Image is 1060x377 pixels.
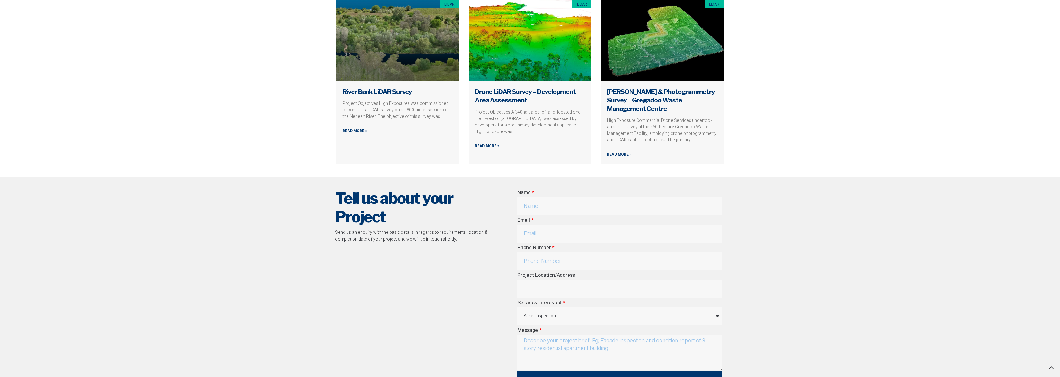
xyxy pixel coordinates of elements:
[440,0,459,8] div: LiDAR
[517,272,575,280] label: Project Location/Address
[517,299,565,307] label: Services Interested
[517,216,533,225] label: Email
[517,244,554,252] label: Phone Number
[517,197,722,215] input: Name
[705,0,724,8] div: LiDAR
[517,189,534,197] label: Name
[607,117,717,143] p: High Exposure Commercial Drone Services undertook an aerial survey at the 250-hectare Gregadoo Wa...
[343,88,412,96] a: River Bank LiDAR Survey
[517,327,541,335] label: Message
[607,152,631,157] a: Read more about Drone LiDAR & Photogrammetry Survey – Gregadoo Waste Management Centre
[475,109,585,135] p: Project Objectives A 340ha parcel of land, located one hour west of [GEOGRAPHIC_DATA], was assess...
[343,128,367,134] a: Read more about River Bank LiDAR Survey
[343,100,453,120] p: Project Objectives High Exposures was commissioned to conduct a LiDAR survey on an 800-meter sect...
[335,229,493,243] p: Send us an enquiry with the basic details in regards to requirements, location & completion date ...
[517,252,722,270] input: Only numbers and phone characters (#, -, *, etc) are accepted.
[572,0,591,8] div: LiDAR
[607,88,715,113] a: [PERSON_NAME] & Photogrammetry Survey – Gregadoo Waste Management Centre
[475,143,499,149] a: Read more about Drone LiDAR Survey – Development Area Assessment
[335,189,493,226] h2: Tell us about your Project
[517,225,722,243] input: Email
[475,88,576,104] a: Drone LiDAR Survey – Development Area Assessment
